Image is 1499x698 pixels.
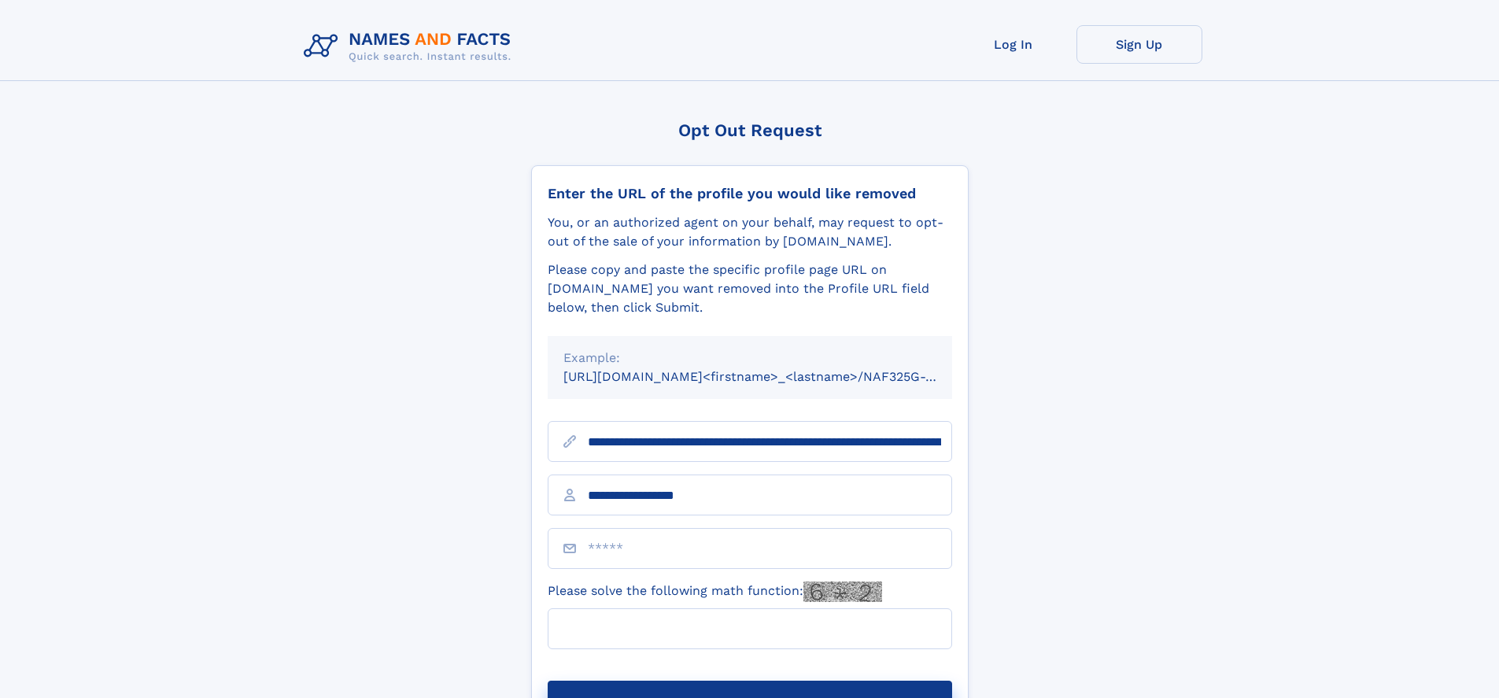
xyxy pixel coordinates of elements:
[297,25,524,68] img: Logo Names and Facts
[563,369,982,384] small: [URL][DOMAIN_NAME]<firstname>_<lastname>/NAF325G-xxxxxxxx
[563,349,936,367] div: Example:
[548,260,952,317] div: Please copy and paste the specific profile page URL on [DOMAIN_NAME] you want removed into the Pr...
[548,185,952,202] div: Enter the URL of the profile you would like removed
[951,25,1076,64] a: Log In
[548,582,882,602] label: Please solve the following math function:
[531,120,969,140] div: Opt Out Request
[1076,25,1202,64] a: Sign Up
[548,213,952,251] div: You, or an authorized agent on your behalf, may request to opt-out of the sale of your informatio...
